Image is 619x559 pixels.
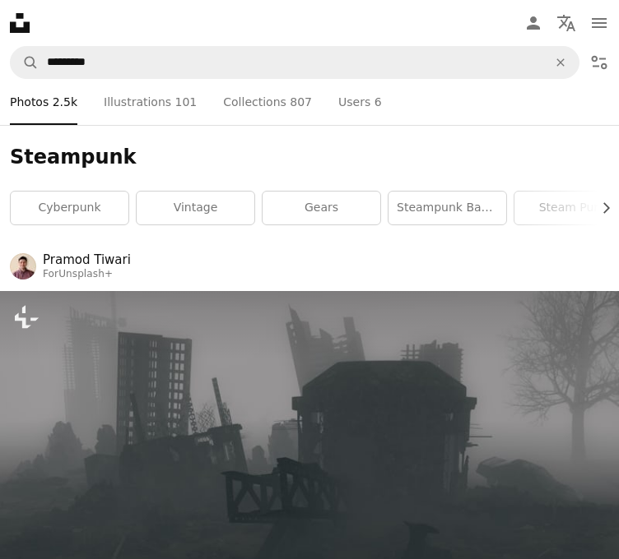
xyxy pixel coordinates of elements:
[104,79,197,125] a: Illustrations 101
[11,47,39,78] button: Search Unsplash
[583,46,616,79] button: Filters
[517,7,550,39] a: Log in / Sign up
[10,46,579,79] form: Find visuals sitewide
[542,47,579,78] button: Clear
[10,13,30,33] a: Home — Unsplash
[11,192,128,224] a: cyberpunk
[338,79,382,125] a: Users 6
[263,192,380,224] a: gears
[591,192,609,224] button: scroll list to the right
[290,93,312,111] span: 807
[137,192,254,224] a: vintage
[223,79,312,125] a: Collections 807
[58,268,113,279] a: Unsplash+
[375,93,382,111] span: 6
[43,268,131,281] div: For
[10,145,609,171] h1: Steampunk
[550,7,583,39] button: Language
[389,192,506,224] a: steampunk background
[583,7,616,39] button: Menu
[10,253,36,279] img: Go to Pramod Tiwari's profile
[43,252,131,268] a: Pramod Tiwari
[175,93,198,111] span: 101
